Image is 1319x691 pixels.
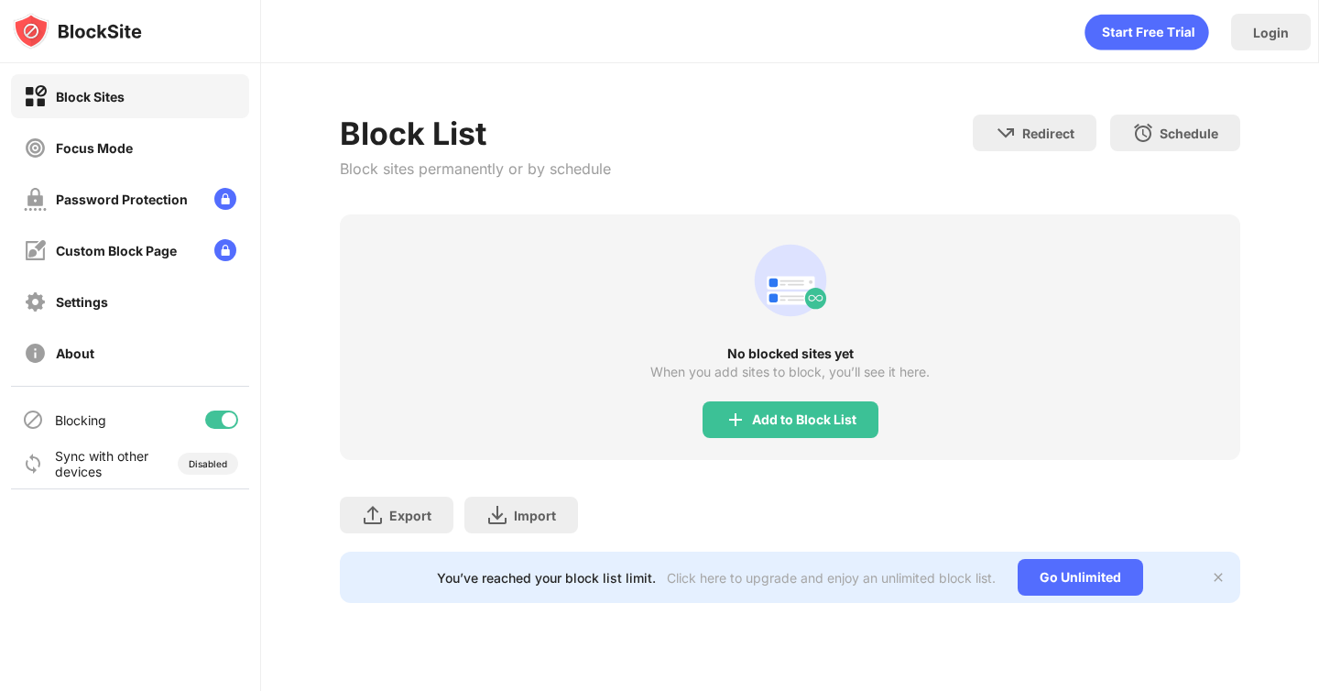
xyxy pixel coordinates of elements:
div: Click here to upgrade and enjoy an unlimited block list. [667,570,996,586]
img: block-on.svg [24,85,47,108]
div: Schedule [1160,126,1218,141]
img: logo-blocksite.svg [13,13,142,49]
div: Sync with other devices [55,448,149,479]
img: lock-menu.svg [214,239,236,261]
img: password-protection-off.svg [24,188,47,211]
div: Login [1253,25,1289,40]
div: Block List [340,115,611,152]
div: Focus Mode [56,140,133,156]
div: You’ve reached your block list limit. [437,570,656,586]
img: lock-menu.svg [214,188,236,210]
img: sync-icon.svg [22,453,44,475]
img: about-off.svg [24,342,47,365]
div: Disabled [189,458,227,469]
img: x-button.svg [1211,570,1226,585]
div: Export [389,508,431,523]
div: Redirect [1022,126,1074,141]
div: When you add sites to block, you’ll see it here. [650,365,930,379]
div: Import [514,508,556,523]
img: blocking-icon.svg [22,409,44,431]
div: Password Protection [56,192,188,207]
div: Add to Block List [752,412,856,427]
div: Block sites permanently or by schedule [340,159,611,178]
div: Blocking [55,412,106,428]
div: No blocked sites yet [340,346,1239,361]
div: Custom Block Page [56,243,177,258]
div: About [56,345,94,361]
img: focus-off.svg [24,137,47,159]
img: settings-off.svg [24,291,47,313]
div: Go Unlimited [1018,559,1143,596]
div: Block Sites [56,89,125,104]
div: animation [747,236,834,324]
div: Settings [56,294,108,310]
div: animation [1085,14,1209,50]
img: customize-block-page-off.svg [24,239,47,262]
